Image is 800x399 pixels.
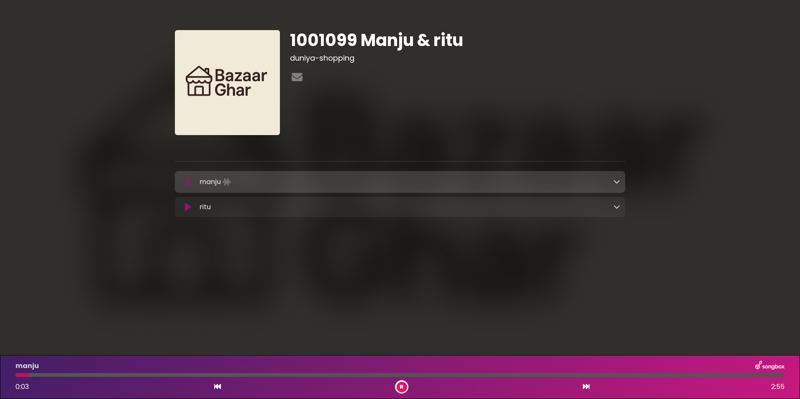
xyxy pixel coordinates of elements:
[290,30,625,50] h1: 1001099 Manju & ritu
[290,54,625,63] h3: duniya-shopping
[200,176,233,188] p: manju
[175,30,280,135] img: 4vGZ4QXSguwBTn86kXf1
[200,202,211,212] p: ritu
[221,176,233,188] img: waveform4.gif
